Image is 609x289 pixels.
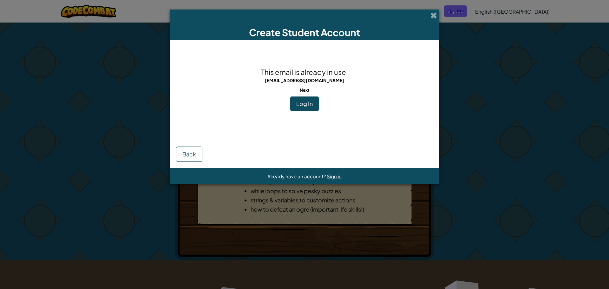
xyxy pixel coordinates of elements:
span: This email is already in use: [261,68,348,76]
span: [EMAIL_ADDRESS][DOMAIN_NAME] [265,77,344,83]
button: Back [176,147,202,162]
span: Next [297,85,313,95]
span: Log In [296,100,313,107]
span: Create Student Account [249,26,360,38]
span: Already have an account? [267,173,327,179]
button: Log In [290,96,319,111]
span: Back [182,150,196,158]
a: Sign in [327,173,342,179]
